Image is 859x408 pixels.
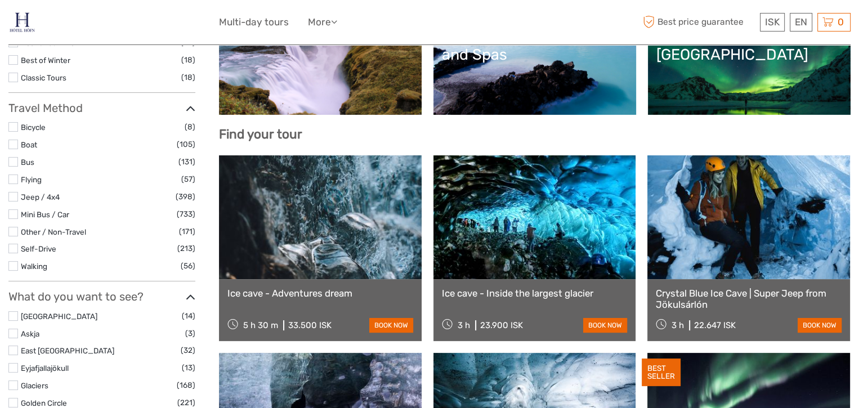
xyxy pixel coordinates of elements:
[790,13,812,32] div: EN
[308,14,337,30] a: More
[21,123,46,132] a: Bicycle
[642,358,681,387] div: BEST SELLER
[243,320,278,330] span: 5 h 30 m
[21,140,37,149] a: Boat
[798,318,842,333] a: book now
[442,28,628,64] div: Lagoons, Nature Baths and Spas
[694,320,736,330] div: 22.647 ISK
[21,175,42,184] a: Flying
[21,56,70,65] a: Best of Winter
[21,192,60,201] a: Jeep / 4x4
[181,259,195,272] span: (56)
[182,310,195,322] span: (14)
[182,361,195,374] span: (13)
[765,16,780,28] span: ISK
[640,13,757,32] span: Best price guarantee
[656,28,842,106] a: Northern Lights in [GEOGRAPHIC_DATA]
[21,38,78,47] a: Best of Summer
[8,290,195,303] h3: What do you want to see?
[656,288,842,311] a: Crystal Blue Ice Cave | Super Jeep from Jökulsárlón
[177,242,195,255] span: (213)
[177,208,195,221] span: (733)
[181,71,195,84] span: (18)
[21,262,47,271] a: Walking
[177,138,195,151] span: (105)
[179,225,195,238] span: (171)
[176,190,195,203] span: (398)
[288,320,332,330] div: 33.500 ISK
[672,320,684,330] span: 3 h
[21,364,69,373] a: Eyjafjallajökull
[178,155,195,168] span: (131)
[181,344,195,357] span: (32)
[8,101,195,115] h3: Travel Method
[21,244,56,253] a: Self-Drive
[21,227,86,236] a: Other / Non-Travel
[583,318,627,333] a: book now
[21,210,69,219] a: Mini Bus / Car
[442,28,628,106] a: Lagoons, Nature Baths and Spas
[480,320,523,330] div: 23.900 ISK
[369,318,413,333] a: book now
[227,28,413,106] a: Golden Circle
[8,8,36,36] img: 686-49135f22-265b-4450-95ba-bc28a5d02e86_logo_small.jpg
[177,379,195,392] span: (168)
[185,120,195,133] span: (8)
[836,16,845,28] span: 0
[185,327,195,340] span: (3)
[21,158,34,167] a: Bus
[21,329,39,338] a: Askja
[21,346,114,355] a: East [GEOGRAPHIC_DATA]
[181,173,195,186] span: (57)
[181,53,195,66] span: (18)
[21,312,97,321] a: [GEOGRAPHIC_DATA]
[21,73,66,82] a: Classic Tours
[458,320,470,330] span: 3 h
[21,398,67,407] a: Golden Circle
[227,288,413,299] a: Ice cave - Adventures dream
[219,14,289,30] a: Multi-day tours
[219,127,302,142] b: Find your tour
[656,28,842,64] div: Northern Lights in [GEOGRAPHIC_DATA]
[21,381,48,390] a: Glaciers
[442,288,628,299] a: Ice cave - Inside the largest glacier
